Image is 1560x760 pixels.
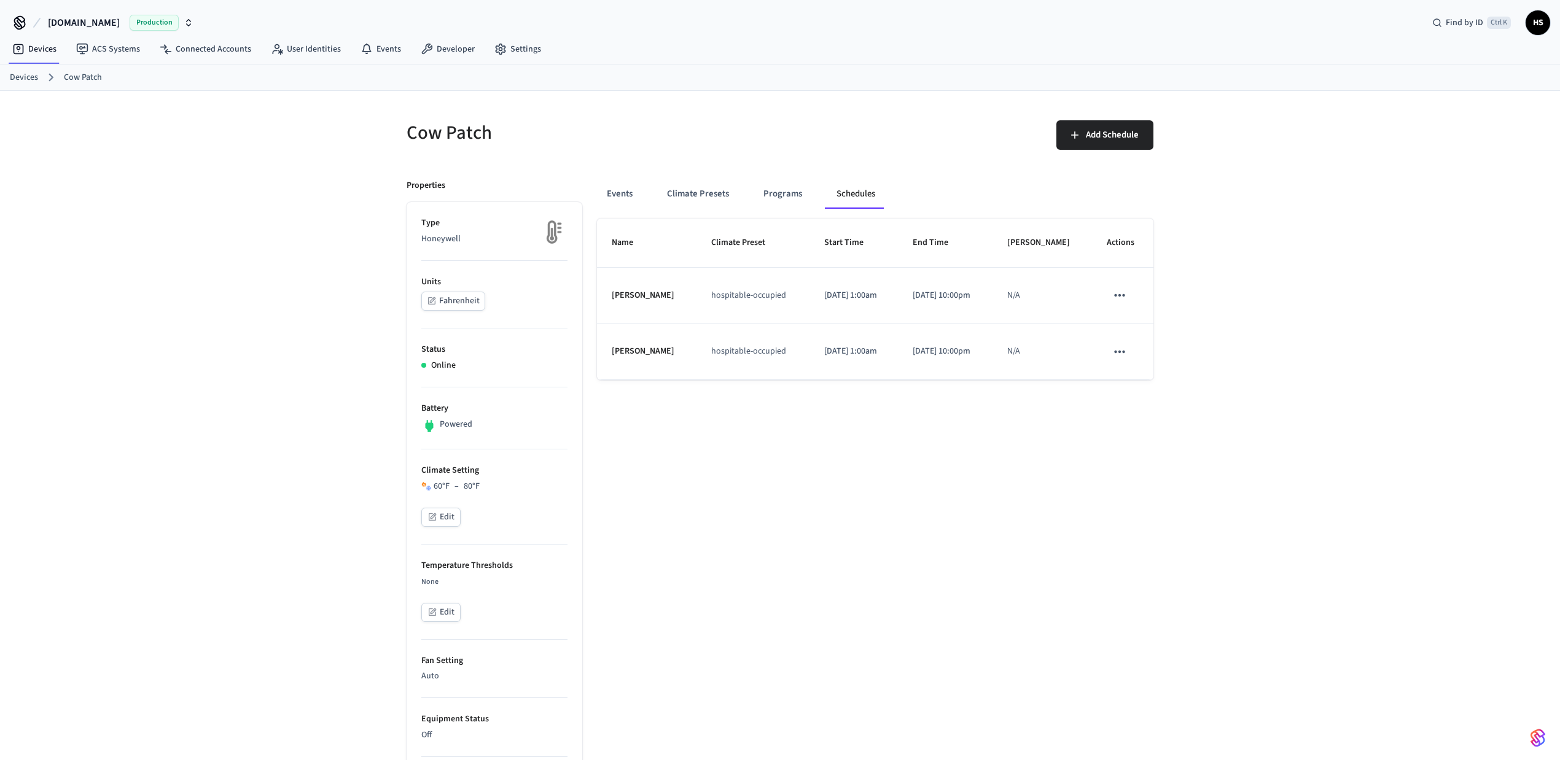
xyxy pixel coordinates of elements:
span: Add Schedule [1086,127,1139,143]
a: Devices [2,38,66,60]
p: Units [421,276,567,289]
button: Schedules [827,179,885,209]
button: Add Schedule [1056,120,1153,150]
p: Status [421,343,567,356]
button: Climate Presets [657,179,739,209]
button: Programs [754,179,812,209]
button: Edit [421,508,461,527]
img: thermostat_fallback [537,217,567,247]
a: Settings [485,38,551,60]
th: Actions [1092,219,1153,268]
img: SeamLogoGradient.69752ec5.svg [1531,728,1545,748]
p: Climate Setting [421,464,567,477]
button: Edit [421,603,461,622]
h5: Cow Patch [407,120,773,145]
a: Developer [411,38,485,60]
td: N/A [993,324,1092,380]
span: Ctrl K [1487,17,1511,29]
td: hospitable-occupied [696,324,809,380]
p: [DATE] 1:00am [824,289,884,302]
span: HS [1527,12,1549,34]
span: Production [130,15,179,31]
button: HS [1526,10,1550,35]
p: [DATE] 10:00pm [913,289,977,302]
span: [DOMAIN_NAME] [48,15,120,30]
p: Equipment Status [421,713,567,726]
p: [PERSON_NAME] [612,345,682,358]
th: Start Time [809,219,899,268]
p: Fan Setting [421,654,567,667]
a: ACS Systems [66,38,150,60]
p: Temperature Thresholds [421,559,567,572]
button: Events [597,179,642,209]
div: Find by IDCtrl K [1422,12,1521,34]
a: User Identities [261,38,351,60]
p: Type [421,217,567,230]
a: Devices [10,71,38,84]
a: Connected Accounts [150,38,261,60]
td: N/A [993,268,1092,324]
span: None [421,576,439,587]
button: Fahrenheit [421,292,485,311]
span: – [454,480,459,493]
a: Events [351,38,411,60]
p: [PERSON_NAME] [612,289,682,302]
p: Auto [421,670,567,683]
th: Climate Preset [696,219,809,268]
a: Cow Patch [64,71,102,84]
th: Name [597,219,696,268]
span: Find by ID [1446,17,1483,29]
p: Powered [440,418,472,431]
p: Battery [421,402,567,415]
img: Heat Cool [421,481,431,491]
th: End Time [898,219,992,268]
th: [PERSON_NAME] [993,219,1092,268]
table: schedules table [597,219,1153,380]
p: Properties [407,179,445,192]
p: Online [431,359,456,372]
p: Off [421,729,567,742]
p: [DATE] 1:00am [824,345,884,358]
p: Honeywell [421,233,567,246]
div: 60 °F 80 °F [434,480,480,493]
p: [DATE] 10:00pm [913,345,977,358]
td: hospitable-occupied [696,268,809,324]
